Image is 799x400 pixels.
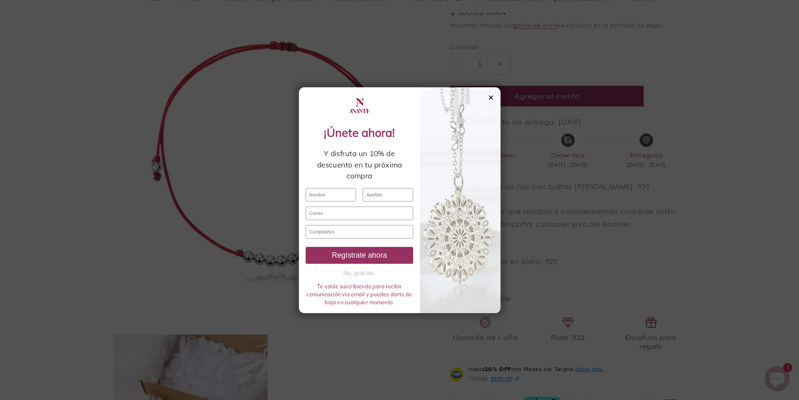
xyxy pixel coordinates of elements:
div: Te estás suscribiendo para recibir comunicación vía email y puedes darte de baja en cualquier mom... [282,303,416,333]
button: No, gracias. [282,286,416,296]
div: Regístrate ahora [286,264,413,275]
input: Correo [282,208,416,225]
input: Nombre [282,185,345,202]
div: ✕ [510,68,517,77]
div: Y disfruta un 10% de descuento en tu próxima compra [282,135,416,177]
input: Apellido [354,185,416,202]
button: Regístrate ahora [282,259,416,280]
input: Cumpleaños [282,231,416,248]
div: ¡Únete ahora! [282,105,416,127]
img: logo [335,68,364,97]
